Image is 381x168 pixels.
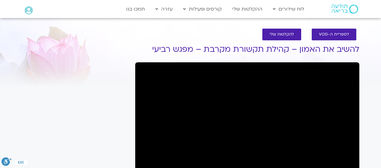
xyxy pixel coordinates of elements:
a: לוח שידורים [270,3,307,15]
span: להקלטות שלי [270,32,294,37]
a: לספריית ה-VOD [312,29,356,40]
a: להקלטות שלי [262,29,301,40]
a: עזרה [152,3,176,15]
img: תודעה בריאה [332,5,358,14]
a: תמכו בנו [123,3,148,15]
a: קורסים ופעילות [180,3,225,15]
h1: להשיב את האמון – קהילת תקשורת מקרבת – מפגש רביעי [135,45,359,54]
span: לספריית ה-VOD [319,32,349,37]
a: ההקלטות שלי [229,3,265,15]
